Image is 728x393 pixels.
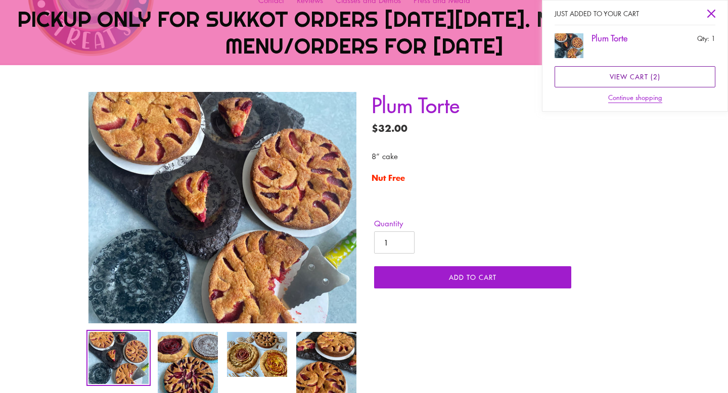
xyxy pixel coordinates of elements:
[372,171,405,183] strong: Nut Free
[555,6,700,22] h2: Just added to your cart
[226,331,288,378] img: Load image into Gallery viewer, Plum Torte
[653,72,658,81] span: 2 items
[372,120,407,135] span: $32.00
[555,33,583,59] img: Plum Torte
[591,33,627,43] div: Plum Torte
[700,2,723,25] button: Close
[372,151,640,162] p: 8” cake
[87,331,150,385] img: Load image into Gallery viewer, Plum Torte
[17,6,711,59] span: PICKUP ONLY FOR SUKKOT ORDERS [DATE][DATE]. NO DELIVERY. NO MENU/ORDERS FOR [DATE]
[374,218,503,229] label: Quantity
[697,33,709,43] span: Qty:
[555,66,715,87] a: View cart (2 items)
[374,266,571,288] button: Add to cart
[372,92,640,117] h1: Plum Torte
[449,272,496,282] span: Add to cart
[711,33,715,43] span: 1
[608,92,662,104] button: Continue shopping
